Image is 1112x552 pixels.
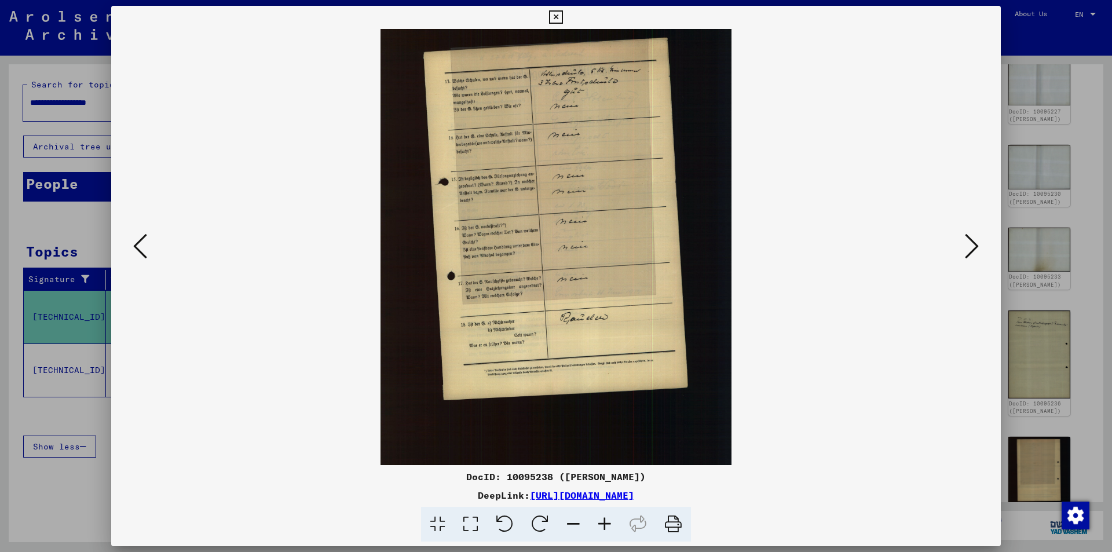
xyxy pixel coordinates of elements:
img: 003.jpg [151,29,961,465]
div: Change consent [1061,501,1089,529]
div: DeepLink: [111,488,1001,502]
img: Change consent [1062,502,1089,529]
a: [URL][DOMAIN_NAME] [530,489,634,501]
div: DocID: 10095238 ([PERSON_NAME]) [111,470,1001,484]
